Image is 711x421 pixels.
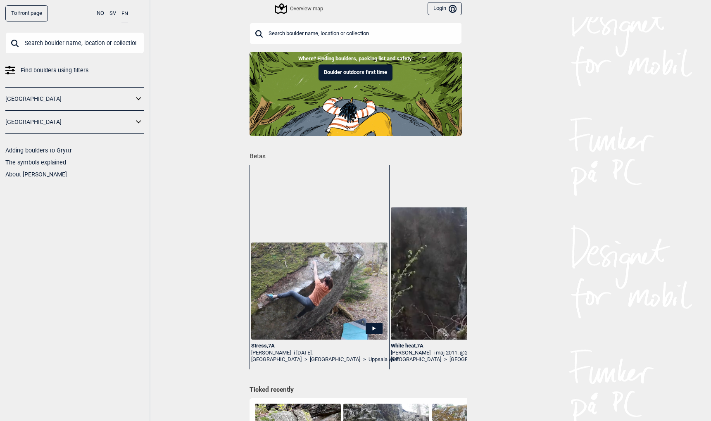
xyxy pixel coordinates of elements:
[310,356,360,363] a: [GEOGRAPHIC_DATA]
[250,52,462,136] img: Indoor to outdoor
[5,64,144,76] a: Find boulders using filters
[369,356,399,363] a: Uppsala väst
[449,356,500,363] a: [GEOGRAPHIC_DATA]
[428,2,461,16] button: Login
[276,4,323,14] div: Overview map
[250,385,462,395] h1: Ticked recently
[5,159,66,166] a: The symbols explained
[6,55,705,63] p: Where? Finding boulders, packing list and safety.
[109,5,116,21] button: SV
[391,207,527,340] img: Johan pa White heat
[251,243,387,340] img: Anna pa Stress
[251,356,302,363] a: [GEOGRAPHIC_DATA]
[5,32,144,54] input: Search boulder name, location or collection
[21,64,88,76] span: Find boulders using filters
[250,23,462,44] input: Search boulder name, location or collection
[5,93,133,105] a: [GEOGRAPHIC_DATA]
[97,5,104,21] button: NO
[250,147,467,161] h1: Betas
[251,350,387,357] div: [PERSON_NAME] -
[5,5,48,21] a: To front page
[5,171,67,178] a: About [PERSON_NAME]
[433,350,475,356] span: i maj 2011. @2:06
[5,147,72,154] a: Adding boulders to Gryttr
[444,356,447,363] span: >
[363,356,366,363] span: >
[391,343,527,350] div: White heat , 7A
[251,343,387,350] div: Stress , 7A
[391,356,441,363] a: [GEOGRAPHIC_DATA]
[5,116,133,128] a: [GEOGRAPHIC_DATA]
[294,350,313,356] span: i [DATE].
[391,350,527,357] div: [PERSON_NAME] -
[121,5,128,22] button: EN
[319,64,392,81] button: Boulder outdoors first time
[304,356,307,363] span: >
